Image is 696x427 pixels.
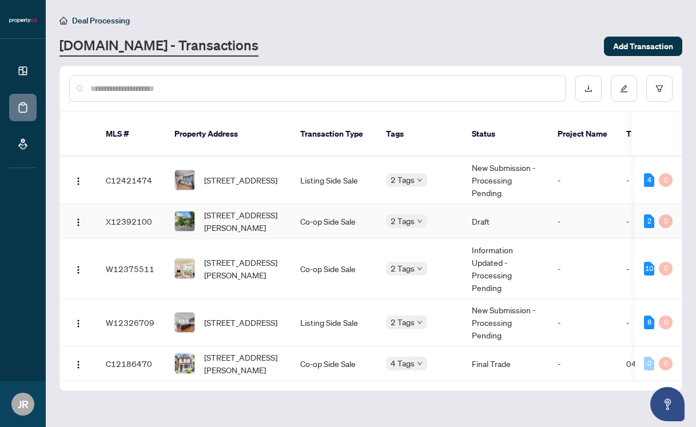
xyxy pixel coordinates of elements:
span: C12186470 [106,358,152,369]
td: - [548,346,617,381]
th: Status [463,112,548,157]
span: home [59,17,67,25]
img: Logo [74,265,83,274]
img: Logo [74,319,83,328]
div: 2 [644,214,654,228]
th: Property Address [165,112,291,157]
td: Listing Side Sale [291,157,377,204]
td: - [548,204,617,239]
button: Logo [69,212,88,230]
th: Tags [377,112,463,157]
button: Logo [69,313,88,332]
span: [STREET_ADDRESS][PERSON_NAME] [204,351,282,376]
span: [STREET_ADDRESS][PERSON_NAME] [204,209,282,234]
span: JR [18,396,29,412]
td: - [548,239,617,299]
td: Final Trade [463,346,548,381]
span: 2 Tags [391,214,415,228]
td: Co-op Side Sale [291,204,377,239]
img: Logo [74,177,83,186]
div: 0 [659,357,673,370]
span: edit [620,85,628,93]
span: C12421474 [106,175,152,185]
span: down [417,361,423,366]
span: [STREET_ADDRESS] [204,316,277,329]
span: down [417,266,423,272]
img: thumbnail-img [175,354,194,373]
span: Add Transaction [613,37,673,55]
span: W12326709 [106,317,154,328]
div: 0 [644,357,654,370]
div: 0 [659,262,673,276]
a: [DOMAIN_NAME] - Transactions [59,36,258,57]
img: thumbnail-img [175,313,194,332]
span: 2 Tags [391,316,415,329]
td: New Submission - Processing Pending [463,299,548,346]
span: Deal Processing [72,15,130,26]
div: 8 [644,316,654,329]
span: [STREET_ADDRESS] [204,174,277,186]
td: Co-op Side Sale [291,239,377,299]
div: 4 [644,173,654,187]
button: Logo [69,260,88,278]
img: thumbnail-img [175,211,194,231]
span: 2 Tags [391,262,415,275]
th: Project Name [548,112,617,157]
button: edit [611,75,637,102]
span: down [417,320,423,325]
button: Logo [69,171,88,189]
button: filter [646,75,673,102]
th: Transaction Type [291,112,377,157]
td: Listing Side Sale [291,299,377,346]
img: Logo [74,360,83,369]
span: [STREET_ADDRESS][PERSON_NAME] [204,256,282,281]
span: down [417,218,423,224]
span: 4 Tags [391,357,415,370]
button: download [575,75,602,102]
button: Logo [69,354,88,373]
td: Co-op Side Sale [291,346,377,381]
div: 0 [659,173,673,187]
td: - [548,157,617,204]
span: 2 Tags [391,173,415,186]
img: thumbnail-img [175,170,194,190]
button: Open asap [650,387,685,421]
th: MLS # [97,112,165,157]
span: X12392100 [106,216,152,226]
span: down [417,177,423,183]
div: 0 [659,316,673,329]
span: filter [655,85,663,93]
div: 10 [644,262,654,276]
td: New Submission - Processing Pending [463,157,548,204]
div: 0 [659,214,673,228]
button: Add Transaction [604,37,682,56]
td: Information Updated - Processing Pending [463,239,548,299]
img: Logo [74,218,83,227]
span: W12375511 [106,264,154,274]
td: - [548,299,617,346]
td: Draft [463,204,548,239]
img: thumbnail-img [175,259,194,278]
span: download [584,85,592,93]
img: logo [9,17,37,24]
